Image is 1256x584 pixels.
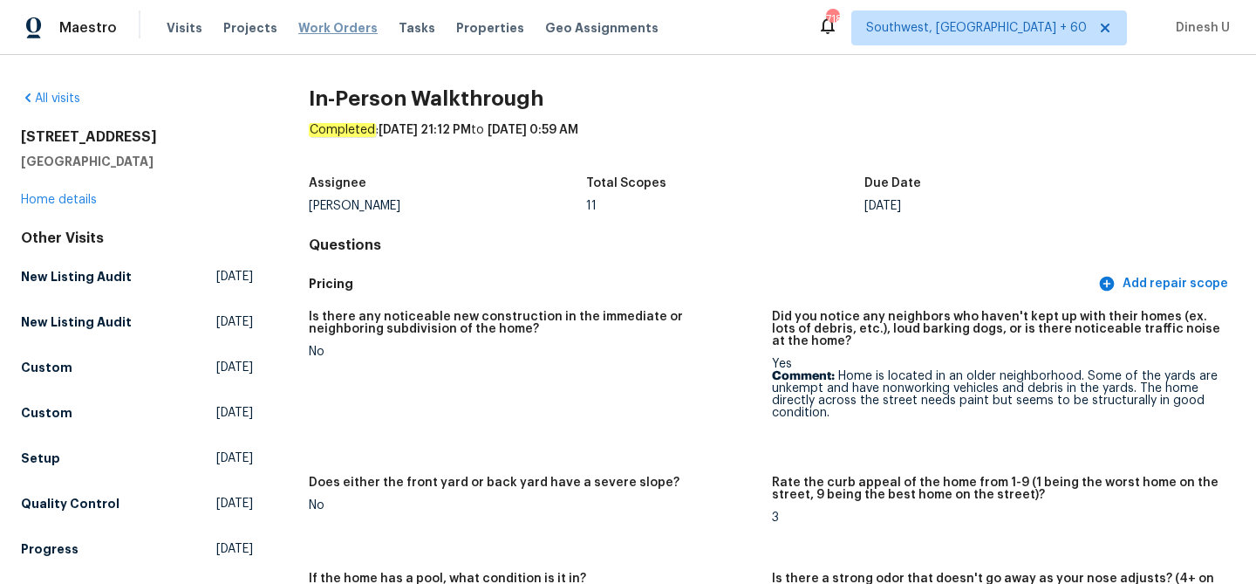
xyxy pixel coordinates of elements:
b: Comment: [772,370,835,382]
h5: Progress [21,540,78,558]
button: Add repair scope [1095,268,1235,300]
div: No [309,346,758,358]
span: [DATE] 21:12 PM [379,124,471,136]
h5: Assignee [309,177,366,189]
span: Geo Assignments [545,19,659,37]
a: Custom[DATE] [21,397,253,429]
span: [DATE] [216,404,253,422]
h5: Custom [21,359,72,376]
h5: Pricing [309,275,1095,293]
h5: New Listing Audit [21,268,132,285]
span: Properties [456,19,524,37]
a: New Listing Audit[DATE] [21,306,253,338]
span: Dinesh U [1169,19,1230,37]
div: : to [309,121,1235,167]
span: [DATE] [216,495,253,512]
h5: Setup [21,450,60,467]
span: Projects [223,19,277,37]
h4: Questions [309,237,1235,254]
span: Add repair scope [1102,273,1228,295]
span: Maestro [59,19,117,37]
h5: Quality Control [21,495,119,512]
span: [DATE] [216,313,253,331]
h5: Due Date [864,177,921,189]
div: No [309,499,758,512]
h5: Custom [21,404,72,422]
p: Home is located in an older neighborhood. Some of the yards are unkempt and have nonworking vehic... [772,370,1221,419]
span: [DATE] [216,450,253,467]
span: [DATE] [216,359,253,376]
div: Other Visits [21,230,253,247]
div: 718 [826,10,838,28]
span: [DATE] 0:59 AM [488,124,578,136]
h5: New Listing Audit [21,313,132,331]
a: Progress[DATE] [21,533,253,565]
h5: Rate the curb appeal of the home from 1-9 (1 being the worst home on the street, 9 being the best... [772,477,1221,501]
div: Yes [772,358,1221,419]
div: [DATE] [864,200,1143,212]
a: Setup[DATE] [21,443,253,474]
a: Custom[DATE] [21,352,253,383]
span: Tasks [399,22,435,34]
h5: Total Scopes [586,177,666,189]
span: Work Orders [298,19,378,37]
div: 11 [586,200,864,212]
h5: Does either the front yard or back yard have a severe slope? [309,477,679,489]
div: [PERSON_NAME] [309,200,587,212]
em: Completed [309,123,376,137]
span: [DATE] [216,540,253,558]
span: Southwest, [GEOGRAPHIC_DATA] + 60 [866,19,1087,37]
div: 3 [772,512,1221,524]
h5: Did you notice any neighbors who haven't kept up with their homes (ex. lots of debris, etc.), lou... [772,311,1221,347]
h5: [GEOGRAPHIC_DATA] [21,153,253,170]
a: New Listing Audit[DATE] [21,261,253,292]
span: [DATE] [216,268,253,285]
a: Home details [21,194,97,206]
h2: [STREET_ADDRESS] [21,128,253,146]
h2: In-Person Walkthrough [309,90,1235,107]
span: Visits [167,19,202,37]
h5: Is there any noticeable new construction in the immediate or neighboring subdivision of the home? [309,311,758,335]
a: Quality Control[DATE] [21,488,253,519]
a: All visits [21,93,80,105]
